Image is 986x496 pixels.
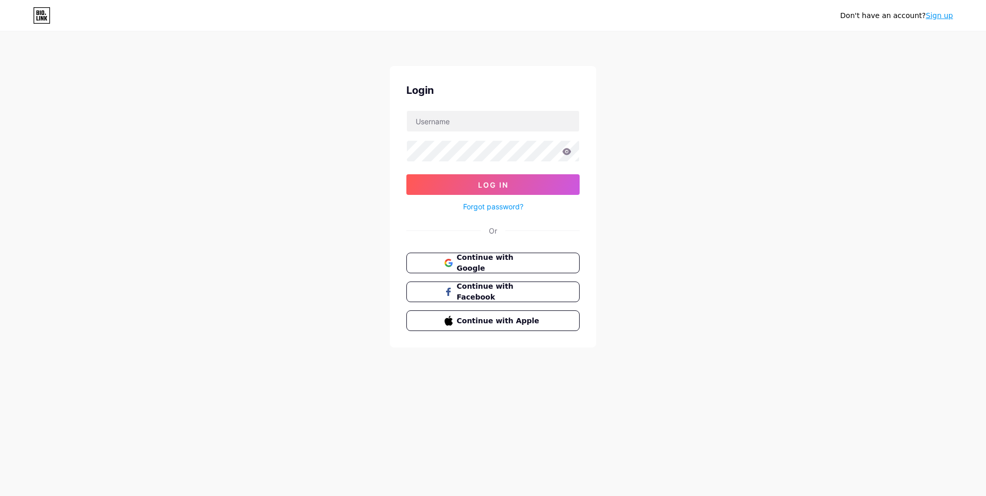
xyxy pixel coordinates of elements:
[926,11,953,20] a: Sign up
[478,180,508,189] span: Log In
[407,111,579,131] input: Username
[406,82,580,98] div: Login
[406,282,580,302] button: Continue with Facebook
[406,174,580,195] button: Log In
[457,316,542,326] span: Continue with Apple
[840,10,953,21] div: Don't have an account?
[406,310,580,331] button: Continue with Apple
[457,281,542,303] span: Continue with Facebook
[406,253,580,273] button: Continue with Google
[457,252,542,274] span: Continue with Google
[463,201,523,212] a: Forgot password?
[489,225,497,236] div: Or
